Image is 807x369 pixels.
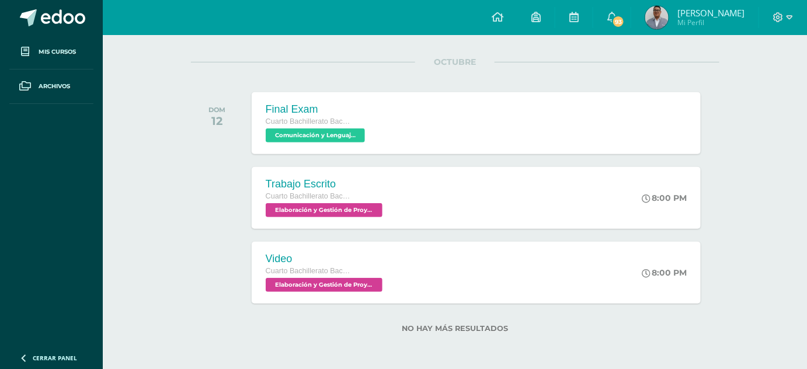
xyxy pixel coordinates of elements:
[677,7,745,19] span: [PERSON_NAME]
[33,354,77,362] span: Cerrar panel
[415,57,495,67] span: OCTUBRE
[9,35,93,69] a: Mis cursos
[266,278,382,292] span: Elaboración y Gestión de Proyectos 'A'
[266,267,353,275] span: Cuarto Bachillerato Bachillerato en CCLL con Orientación en Diseño Gráfico
[39,47,76,57] span: Mis cursos
[266,253,385,265] div: Video
[9,69,93,104] a: Archivos
[266,203,382,217] span: Elaboración y Gestión de Proyectos 'A'
[266,192,353,200] span: Cuarto Bachillerato Bachillerato en CCLL con Orientación en Diseño Gráfico
[642,193,687,203] div: 8:00 PM
[266,128,365,142] span: Comunicación y Lenguaje L3 Inglés 'A'
[612,15,625,28] span: 93
[642,267,687,278] div: 8:00 PM
[266,103,368,116] div: Final Exam
[191,324,719,333] label: No hay más resultados
[645,6,669,29] img: d83fedaf9deec64f7efaacf5d87ebf14.png
[266,178,385,190] div: Trabajo Escrito
[39,82,70,91] span: Archivos
[677,18,745,27] span: Mi Perfil
[208,106,225,114] div: DOM
[266,117,353,126] span: Cuarto Bachillerato Bachillerato en CCLL con Orientación en Diseño Gráfico
[208,114,225,128] div: 12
